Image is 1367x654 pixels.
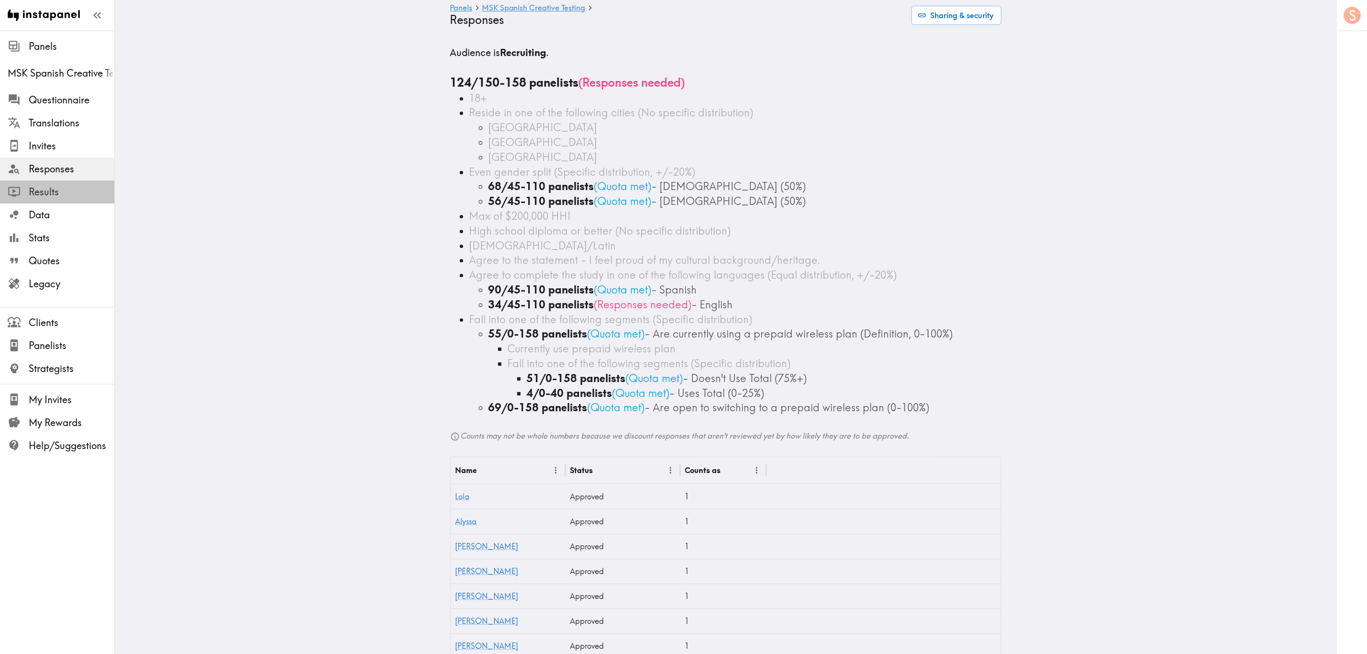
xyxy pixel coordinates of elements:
[29,185,114,199] span: Results
[489,150,598,164] span: [GEOGRAPHIC_DATA]
[469,165,696,179] span: Even gender split (Specific distribution, +/-20%)
[29,439,114,452] span: Help/Suggestions
[683,372,807,385] span: - Doesn't Use Total (75%+)
[670,386,765,400] span: - Uses Total (0-25%)
[489,135,598,149] span: [GEOGRAPHIC_DATA]
[489,194,594,208] b: 56/45-110 panelists
[588,401,645,414] span: ( Quota met )
[456,641,519,651] a: [PERSON_NAME]
[566,609,680,633] div: Approved
[489,327,588,340] b: 55/0-158 panelists
[29,139,114,153] span: Invites
[478,463,493,478] button: Sort
[489,121,598,134] span: [GEOGRAPHIC_DATA]
[456,616,519,626] a: [PERSON_NAME]
[469,253,821,267] span: Agree to the statement - I feel proud of my cultural background/heritage.
[594,463,609,478] button: Sort
[680,534,767,559] div: 1
[626,372,683,385] span: ( Quota met )
[456,517,477,526] a: Alyssa
[29,416,114,429] span: My Rewards
[652,194,806,208] span: - [DEMOGRAPHIC_DATA] (50%)
[29,231,114,245] span: Stats
[588,327,645,340] span: ( Quota met )
[566,509,680,534] div: Approved
[29,277,114,291] span: Legacy
[450,13,904,27] h4: Responses
[508,342,676,355] span: Currently use prepaid wireless plan
[566,584,680,609] div: Approved
[29,316,114,329] span: Clients
[29,362,114,375] span: Strategists
[680,509,767,534] div: 1
[680,584,767,609] div: 1
[579,75,685,90] span: ( Responses needed )
[456,492,470,501] a: Lola
[450,4,473,13] a: Panels
[29,40,114,53] span: Panels
[680,559,767,584] div: 1
[456,541,519,551] a: [PERSON_NAME]
[469,313,753,326] span: Fall into one of the following segments (Specific distribution)
[645,327,953,340] span: - Are currently using a prepaid wireless plan (Definition, 0-100%)
[594,283,652,296] span: ( Quota met )
[469,224,731,237] span: High school diploma or better (No specific distribution)
[911,6,1001,25] button: Sharing & security
[489,283,594,296] b: 90/45-110 panelists
[527,386,612,400] b: 4/0-40 panelists
[566,559,680,584] div: Approved
[469,268,897,282] span: Agree to complete the study in one of the following languages (Equal distribution, +/-20%)
[527,372,626,385] b: 51/0-158 panelists
[1349,7,1356,24] span: S
[29,254,114,268] span: Quotes
[469,106,754,119] span: Reside in one of the following cities (No specific distribution)
[456,465,477,475] div: Name
[469,239,616,252] span: [DEMOGRAPHIC_DATA]/Latin
[482,4,586,13] a: MSK Spanish Creative Testing
[489,401,588,414] b: 69/0-158 panelists
[29,208,114,222] span: Data
[456,566,519,576] a: [PERSON_NAME]
[29,393,114,406] span: My Invites
[594,180,652,193] span: ( Quota met )
[685,465,721,475] div: Counts as
[489,180,594,193] b: 68/45-110 panelists
[548,463,563,478] button: Menu
[450,46,1001,59] h5: Audience is .
[29,162,114,176] span: Responses
[722,463,737,478] button: Sort
[29,93,114,107] span: Questionnaire
[645,401,930,414] span: - Are open to switching to a prepaid wireless plan (0-100%)
[450,430,1001,441] h6: Counts may not be whole numbers because we discount responses that aren't reviewed yet by how lik...
[566,484,680,509] div: Approved
[29,339,114,352] span: Panelists
[749,463,764,478] button: Menu
[469,209,571,223] span: Max of $200,000 HHI
[566,534,680,559] div: Approved
[456,591,519,601] a: [PERSON_NAME]
[489,298,594,311] b: 34/45-110 panelists
[612,386,670,400] span: ( Quota met )
[29,116,114,130] span: Translations
[652,283,697,296] span: - Spanish
[594,194,652,208] span: ( Quota met )
[469,91,488,105] span: 18+
[692,298,733,311] span: - English
[508,357,791,370] span: Fall into one of the following segments (Specific distribution)
[594,298,692,311] span: ( Responses needed )
[680,484,767,509] div: 1
[570,465,593,475] div: Status
[450,75,579,90] b: 124/150-158 panelists
[1343,6,1362,25] button: S
[663,463,678,478] button: Menu
[8,67,114,80] span: MSK Spanish Creative Testing
[652,180,806,193] span: - [DEMOGRAPHIC_DATA] (50%)
[500,46,546,58] b: Recruiting
[680,609,767,633] div: 1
